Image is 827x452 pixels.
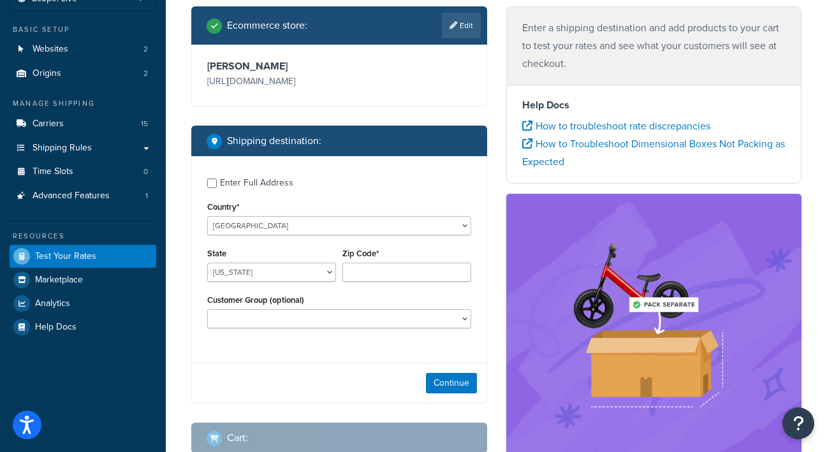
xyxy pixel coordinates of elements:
[10,160,156,184] a: Time Slots0
[522,136,785,169] a: How to Troubleshoot Dimensional Boxes Not Packing as Expected
[143,166,148,177] span: 0
[10,268,156,291] a: Marketplace
[10,98,156,109] div: Manage Shipping
[207,60,336,73] h3: [PERSON_NAME]
[35,275,83,286] span: Marketplace
[342,249,379,258] label: Zip Code*
[10,160,156,184] li: Time Slots
[33,68,61,79] span: Origins
[522,98,786,113] h4: Help Docs
[10,24,156,35] div: Basic Setup
[10,62,156,85] a: Origins2
[35,298,70,309] span: Analytics
[10,112,156,136] li: Carriers
[33,44,68,55] span: Websites
[35,322,77,333] span: Help Docs
[10,184,156,208] li: Advanced Features
[145,191,148,201] span: 1
[522,119,710,133] a: How to troubleshoot rate discrepancies
[442,13,481,38] a: Edit
[143,68,148,79] span: 2
[207,202,239,212] label: Country*
[10,38,156,61] a: Websites2
[10,112,156,136] a: Carriers15
[35,251,96,262] span: Test Your Rates
[220,174,293,192] div: Enter Full Address
[33,166,73,177] span: Time Slots
[141,119,148,129] span: 15
[10,245,156,268] a: Test Your Rates
[207,249,226,258] label: State
[10,184,156,208] a: Advanced Features1
[207,179,217,188] input: Enter Full Address
[426,373,477,393] button: Continue
[33,191,110,201] span: Advanced Features
[10,292,156,315] a: Analytics
[33,143,92,154] span: Shipping Rules
[33,119,64,129] span: Carriers
[10,316,156,339] a: Help Docs
[207,295,304,305] label: Customer Group (optional)
[207,73,336,91] p: [URL][DOMAIN_NAME]
[227,20,307,31] h2: Ecommerce store :
[522,19,786,73] p: Enter a shipping destination and add products to your cart to test your rates and see what your c...
[558,213,749,438] img: feature-image-dim-d40ad3071a2b3c8e08177464837368e35600d3c5e73b18a22c1e4bb210dc32ac.png
[10,136,156,160] a: Shipping Rules
[10,38,156,61] li: Websites
[227,135,321,147] h2: Shipping destination :
[10,231,156,242] div: Resources
[782,407,814,439] button: Open Resource Center
[10,62,156,85] li: Origins
[143,44,148,55] span: 2
[227,432,248,444] h2: Cart :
